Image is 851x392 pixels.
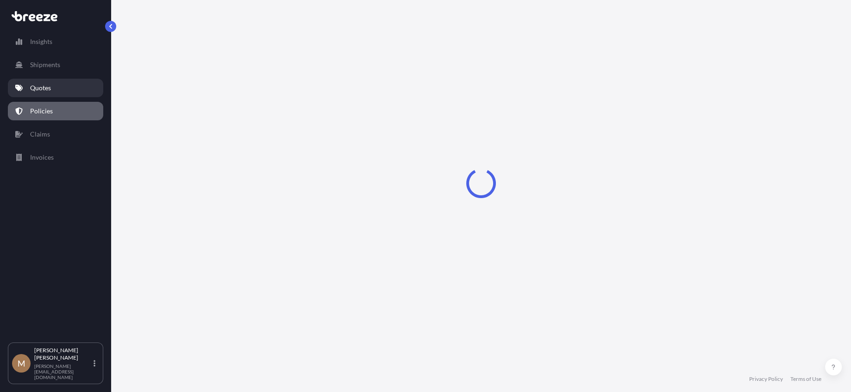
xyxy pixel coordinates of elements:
p: Claims [30,130,50,139]
a: Privacy Policy [749,375,783,383]
span: M [18,359,25,368]
a: Quotes [8,79,103,97]
a: Shipments [8,56,103,74]
a: Claims [8,125,103,143]
p: Insights [30,37,52,46]
a: Terms of Use [790,375,821,383]
a: Policies [8,102,103,120]
p: Invoices [30,153,54,162]
p: [PERSON_NAME] [PERSON_NAME] [34,347,92,361]
p: Policies [30,106,53,116]
p: Quotes [30,83,51,93]
a: Insights [8,32,103,51]
p: Shipments [30,60,60,69]
a: Invoices [8,148,103,167]
p: [PERSON_NAME][EMAIL_ADDRESS][DOMAIN_NAME] [34,363,92,380]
